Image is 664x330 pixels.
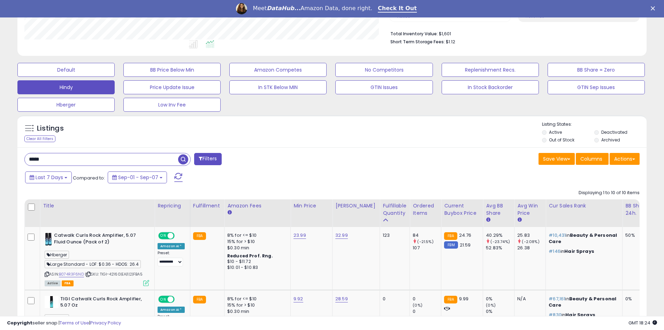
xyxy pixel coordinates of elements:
span: Columns [580,155,602,162]
div: Amazon Fees [227,202,288,210]
small: (-23.74%) [490,239,510,244]
button: BB Price Below Min [123,63,221,77]
span: ON [159,233,168,239]
h5: Listings [37,124,64,133]
div: seller snap | | [7,320,121,327]
button: Hindy [17,80,115,94]
span: Compared to: [73,175,105,181]
div: 123 [383,232,404,239]
img: Profile image for Georgie [236,3,247,14]
div: Min Price [293,202,329,210]
label: Out of Stock [549,137,574,143]
button: Low Inv Fee [123,98,221,112]
span: | SKU: TIGI-42160|EA|1|2|FBA5 [85,271,143,277]
p: in [549,248,617,255]
div: Meet Amazon Data, done right. [253,5,372,12]
small: Avg BB Share. [486,217,490,223]
div: 8% for <= $10 [227,232,285,239]
span: OFF [174,296,185,302]
div: 0 [383,296,404,302]
small: (-2.08%) [522,239,539,244]
button: Hberger [17,98,115,112]
div: 8% for <= $10 [227,296,285,302]
div: $10.01 - $10.83 [227,265,285,271]
button: Price Update Issue [123,80,221,94]
img: 41z5OGtLxbL._SL40_.jpg [45,232,52,246]
div: 84 [413,232,441,239]
span: Beauty & Personal Care [549,295,616,308]
small: FBA [444,232,457,240]
div: Avg Win Price [517,202,543,217]
div: 0% [625,296,648,302]
small: Amazon Fees. [227,210,231,216]
small: Avg Win Price. [517,217,521,223]
small: FBM [444,241,458,249]
div: Cur Sales Rank [549,202,619,210]
b: Reduced Prof. Rng. [227,253,273,259]
button: Replenishment Recs. [442,63,539,77]
span: 2025-09-15 18:24 GMT [628,320,657,326]
span: 21.59 [460,242,471,248]
span: Beauty & Personal Care [549,232,617,245]
div: 107 [413,245,441,251]
div: 0 [413,308,441,315]
div: 40.29% [486,232,514,239]
div: $0.30 min [227,245,285,251]
button: GTIN Sep Issues [548,80,645,94]
span: All listings currently available for purchase on Amazon [45,280,61,286]
button: Last 7 Days [25,171,72,183]
span: OFF [174,233,185,239]
button: Save View [539,153,575,165]
li: $1,601 [390,29,634,37]
span: Sep-01 - Sep-07 [118,174,158,181]
b: Short Term Storage Fees: [390,39,445,45]
button: Sep-01 - Sep-07 [108,171,167,183]
div: 0% [486,296,514,302]
button: Default [17,63,115,77]
span: Hberger [45,251,69,259]
div: Clear All Filters [24,135,55,142]
div: [PERSON_NAME] [335,202,377,210]
a: 9.92 [293,295,303,302]
div: 25.83 [517,232,545,239]
button: Filters [194,153,221,165]
a: Terms of Use [60,320,89,326]
a: Check It Out [378,5,417,13]
strong: Copyright [7,320,32,326]
button: In Stock Backorder [442,80,539,94]
small: FBA [193,296,206,303]
span: #10,431 [549,232,566,239]
a: Privacy Policy [90,320,121,326]
div: Fulfillable Quantity [383,202,407,217]
button: Actions [610,153,640,165]
small: (-21.5%) [417,239,433,244]
label: Deactivated [601,129,627,135]
p: in [549,232,617,245]
small: (0%) [486,302,496,308]
span: Last 7 Days [36,174,63,181]
div: Amazon AI * [158,307,185,313]
div: $0.30 min [227,308,285,315]
div: 0 [413,296,441,302]
div: ASIN: [45,232,149,285]
button: In STK Below MIN [229,80,327,94]
button: Amazon Competes [229,63,327,77]
button: BB Share = Zero [548,63,645,77]
div: $10 - $11.72 [227,259,285,265]
div: 0% [486,308,514,315]
div: Fulfillment [193,202,221,210]
div: Title [43,202,152,210]
a: 32.99 [335,232,348,239]
p: in [549,296,617,308]
div: Displaying 1 to 10 of 10 items [579,190,640,196]
div: N/A [517,296,540,302]
div: 15% for > $10 [227,239,285,245]
img: 31Ulj-AcivL._SL40_.jpg [45,296,59,308]
div: Ordered Items [413,202,438,217]
span: #146 [549,248,560,255]
div: 26.38 [517,245,545,251]
a: 23.99 [293,232,306,239]
span: FBA [62,280,74,286]
div: Preset: [158,251,185,266]
small: (0%) [413,302,422,308]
